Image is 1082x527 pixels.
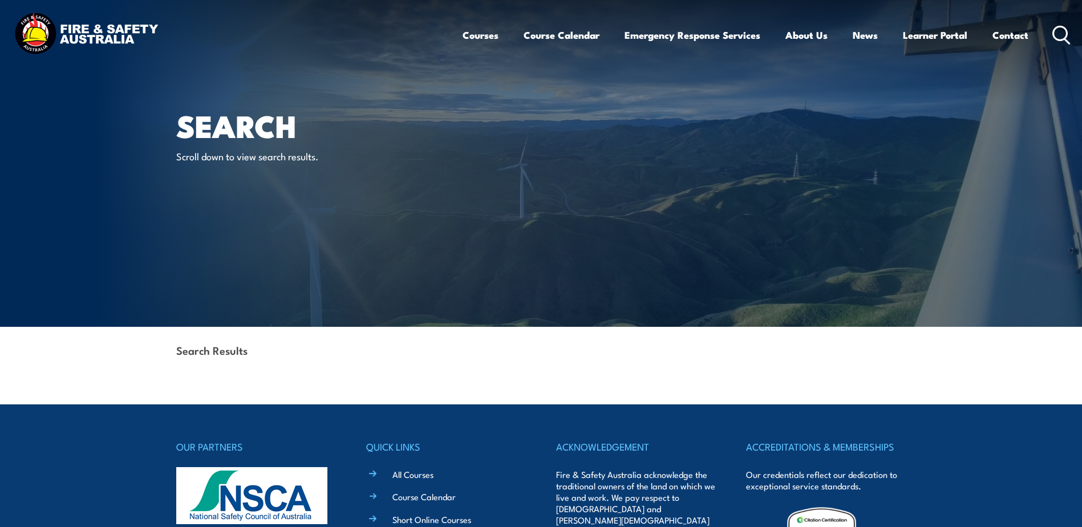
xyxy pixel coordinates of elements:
a: Course Calendar [392,490,456,502]
a: All Courses [392,468,433,480]
a: Learner Portal [903,20,967,50]
strong: Search Results [176,342,248,358]
a: Course Calendar [524,20,599,50]
p: Our credentials reflect our dedication to exceptional service standards. [746,469,906,492]
a: Short Online Courses [392,513,471,525]
a: Courses [463,20,499,50]
p: Scroll down to view search results. [176,149,384,163]
h4: OUR PARTNERS [176,439,336,455]
h4: ACKNOWLEDGEMENT [556,439,716,455]
a: Emergency Response Services [625,20,760,50]
a: About Us [785,20,828,50]
a: Contact [992,20,1028,50]
h4: ACCREDITATIONS & MEMBERSHIPS [746,439,906,455]
img: nsca-logo-footer [176,467,327,524]
h1: Search [176,112,458,139]
h4: QUICK LINKS [366,439,526,455]
a: News [853,20,878,50]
